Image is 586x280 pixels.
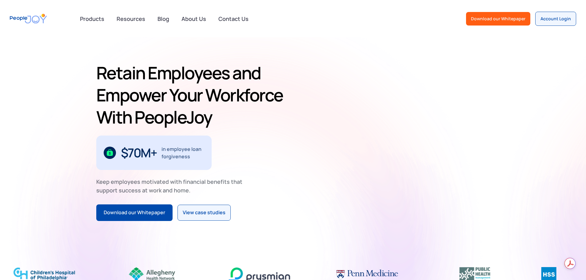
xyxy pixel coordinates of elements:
a: Blog [154,12,173,26]
div: $70M+ [121,148,157,158]
a: View case studies [177,205,231,221]
div: View case studies [183,209,225,217]
div: in employee loan forgiveness [161,145,204,160]
h1: Retain Employees and Empower Your Workforce With PeopleJoy [96,62,291,128]
div: Keep employees motivated with financial benefits that support success at work and home. [96,177,248,195]
a: About Us [178,12,210,26]
div: Download our Whitepaper [104,209,165,217]
a: Resources [113,12,149,26]
a: Account Login [535,12,576,26]
a: Download our Whitepaper [96,204,173,221]
div: Products [76,13,108,25]
div: 1 / 3 [96,136,212,170]
a: Contact Us [215,12,252,26]
a: Download our Whitepaper [466,12,530,26]
div: Download our Whitepaper [471,16,525,22]
div: Account Login [540,16,571,22]
a: home [10,10,47,27]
